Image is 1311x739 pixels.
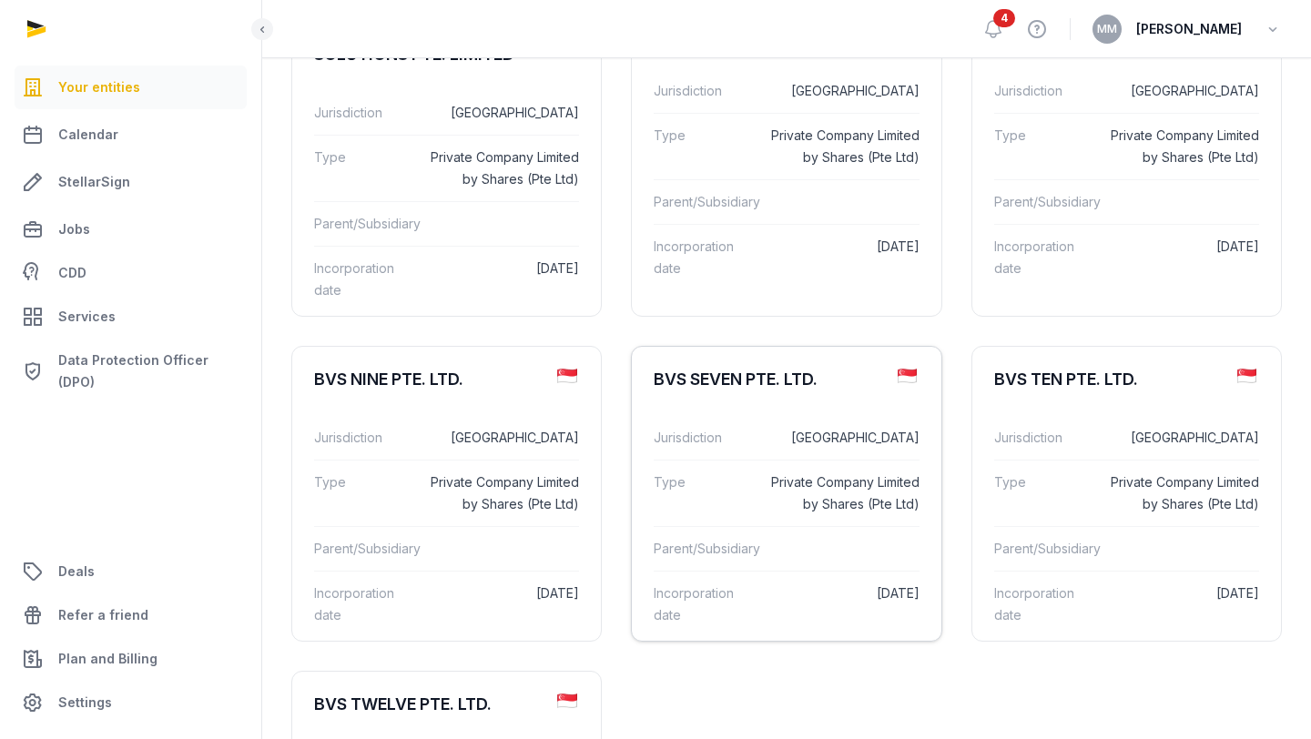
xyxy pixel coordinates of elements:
dt: Parent/Subsidiary [654,538,760,560]
dt: Type [994,125,1094,168]
dd: [GEOGRAPHIC_DATA] [768,427,919,449]
div: BVS TWELVE PTE. LTD. [314,693,492,715]
dd: Private Company Limited by Shares (Pte Ltd) [1109,471,1259,515]
iframe: Chat Widget [1220,652,1311,739]
span: Deals [58,561,95,582]
dd: [GEOGRAPHIC_DATA] [429,102,579,124]
a: Jobs [15,208,247,251]
a: BVS NINE PTE. LTD.Jurisdiction[GEOGRAPHIC_DATA]TypePrivate Company Limited by Shares (Pte Ltd)Par... [292,347,601,652]
dd: [GEOGRAPHIC_DATA] [768,80,919,102]
dd: Private Company Limited by Shares (Pte Ltd) [768,471,919,515]
a: BVS SEVEN PTE. LTD.Jurisdiction[GEOGRAPHIC_DATA]TypePrivate Company Limited by Shares (Pte Ltd)Pa... [632,347,940,652]
dt: Incorporation date [994,582,1094,626]
div: BVS TEN PTE. LTD. [994,369,1138,390]
dt: Parent/Subsidiary [314,538,421,560]
dt: Jurisdiction [654,80,754,102]
a: BVS TEN PTE. LTD.Jurisdiction[GEOGRAPHIC_DATA]TypePrivate Company Limited by Shares (Pte Ltd)Pare... [972,347,1281,652]
span: Services [58,306,116,328]
span: Data Protection Officer (DPO) [58,349,239,393]
img: sg.png [1237,369,1256,383]
dd: [GEOGRAPHIC_DATA] [1109,427,1259,449]
dd: [GEOGRAPHIC_DATA] [1109,80,1259,102]
a: Deals [15,550,247,593]
dt: Incorporation date [994,236,1094,279]
dt: Jurisdiction [994,80,1094,102]
a: Calendar [15,113,247,157]
span: Jobs [58,218,90,240]
dd: [DATE] [429,582,579,626]
dt: Jurisdiction [654,427,754,449]
dt: Type [314,471,414,515]
dt: Incorporation date [654,582,754,626]
dt: Type [994,471,1094,515]
dd: Private Company Limited by Shares (Pte Ltd) [1109,125,1259,168]
dd: [DATE] [1109,236,1259,279]
a: Plan and Billing [15,637,247,681]
a: Settings [15,681,247,724]
dd: Private Company Limited by Shares (Pte Ltd) [768,125,919,168]
span: Refer a friend [58,604,148,626]
a: Services [15,295,247,339]
span: CDD [58,262,86,284]
a: StellarSign [15,160,247,204]
span: Calendar [58,124,118,146]
img: sg.png [557,369,576,383]
dt: Jurisdiction [314,427,414,449]
a: Your entities [15,66,247,109]
span: [PERSON_NAME] [1136,18,1242,40]
dt: Jurisdiction [994,427,1094,449]
dt: Type [314,147,414,190]
dt: Incorporation date [654,236,754,279]
img: sg.png [557,693,576,708]
dd: [DATE] [429,258,579,301]
dd: Private Company Limited by Shares (Pte Ltd) [429,471,579,515]
span: Your entities [58,76,140,98]
a: Refer a friend [15,593,247,637]
dt: Parent/Subsidiary [994,191,1101,213]
div: BVS NINE PTE. LTD. [314,369,463,390]
dd: [DATE] [768,582,919,626]
dd: [GEOGRAPHIC_DATA] [429,427,579,449]
span: Settings [58,692,112,714]
dt: Incorporation date [314,582,414,626]
a: CDD [15,255,247,291]
dt: Parent/Subsidiary [654,191,760,213]
a: Data Protection Officer (DPO) [15,342,247,400]
span: MM [1097,24,1117,35]
span: 4 [993,9,1015,27]
dt: Parent/Subsidiary [994,538,1101,560]
dt: Incorporation date [314,258,414,301]
div: BVS SEVEN PTE. LTD. [654,369,818,390]
dd: Private Company Limited by Shares (Pte Ltd) [429,147,579,190]
dt: Parent/Subsidiary [314,213,421,235]
dt: Type [654,471,754,515]
dt: Jurisdiction [314,102,414,124]
span: StellarSign [58,171,130,193]
dd: [DATE] [1109,582,1259,626]
dd: [DATE] [768,236,919,279]
dt: Type [654,125,754,168]
img: sg.png [898,369,917,383]
button: MM [1092,15,1122,44]
span: Plan and Billing [58,648,158,670]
